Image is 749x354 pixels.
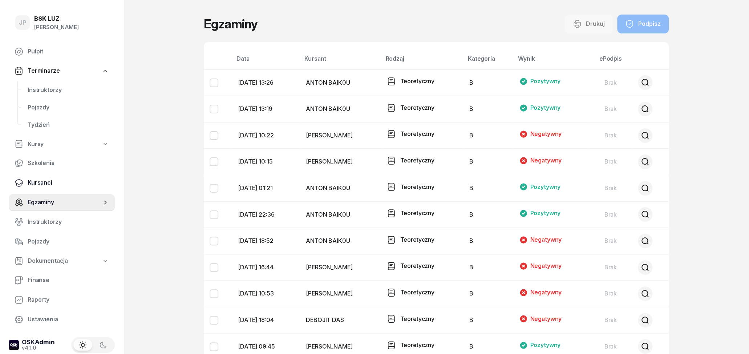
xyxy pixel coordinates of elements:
[519,103,560,113] div: Pozytywny
[9,340,19,350] img: logo-xs-dark@2x.png
[9,63,115,79] a: Terminarze
[306,290,352,297] a: [PERSON_NAME]
[28,120,109,130] span: Tydzień
[28,237,109,246] span: Pojazdy
[9,136,115,153] a: Kursy
[238,211,274,218] span: [DATE] 22:36
[595,342,627,351] div: Brak
[306,237,350,244] a: ANTON BAIK0U
[28,275,109,285] span: Finanse
[387,261,434,271] div: Teoretyczny
[238,316,274,323] span: [DATE] 18:04
[519,341,560,350] div: Pozytywny
[238,132,274,139] span: [DATE] 10:22
[463,228,514,254] td: B
[28,66,60,76] span: Terminarze
[387,103,434,113] div: Teoretyczny
[28,85,109,95] span: Instruktorzy
[28,217,109,227] span: Instruktorzy
[306,343,352,350] a: [PERSON_NAME]
[22,345,55,350] div: v4.1.0
[9,291,115,309] a: Raporty
[519,77,560,86] div: Pozytywny
[387,288,434,297] div: Teoretyczny
[387,77,434,86] div: Teoretyczny
[519,182,560,192] div: Pozytywny
[238,105,272,112] span: [DATE] 13:19
[28,140,44,149] span: Kursy
[232,54,300,69] th: Data
[28,158,109,168] span: Szkolenia
[22,339,55,345] div: OSKAdmin
[34,23,79,32] div: [PERSON_NAME]
[595,315,627,325] div: Brak
[387,209,434,218] div: Teoretyczny
[306,184,350,192] a: ANTON BAIK0U
[19,20,27,26] span: JP
[463,254,514,281] td: B
[238,158,272,165] span: [DATE] 10:15
[387,341,434,350] div: Teoretyczny
[463,54,514,69] th: Kategoria
[238,79,273,86] span: [DATE] 13:26
[238,184,272,192] span: [DATE] 01:21
[238,264,273,271] span: [DATE] 16:44
[589,54,632,69] th: ePodpis
[9,43,115,60] a: Pulpit
[519,129,562,139] div: Negatywny
[306,132,352,139] a: [PERSON_NAME]
[595,289,627,298] div: Brak
[22,116,115,134] a: Tydzień
[519,288,562,297] div: Negatywny
[463,281,514,307] td: B
[306,105,350,112] a: ANTON BAIK0U
[28,178,109,188] span: Kursanci
[595,131,627,140] div: Brak
[595,210,627,220] div: Brak
[28,198,102,207] span: Egzaminy
[9,154,115,172] a: Szkolenia
[387,129,434,139] div: Teoretyczny
[463,175,514,201] td: B
[9,233,115,250] a: Pojazdy
[387,156,434,165] div: Teoretyczny
[28,256,68,266] span: Dokumentacja
[306,264,352,271] a: [PERSON_NAME]
[463,69,514,96] td: B
[238,290,274,297] span: [DATE] 10:53
[513,54,588,69] th: Wynik
[9,253,115,269] a: Dokumentacja
[463,201,514,228] td: B
[22,81,115,99] a: Instruktorzy
[463,96,514,122] td: B
[595,78,627,88] div: Brak
[9,311,115,328] a: Ustawienia
[595,104,627,114] div: Brak
[519,209,560,218] div: Pozytywny
[28,295,109,305] span: Raporty
[306,211,350,218] a: ANTON BAIK0U
[595,157,627,166] div: Brak
[306,316,344,323] span: DEBOJIT DAS
[306,158,352,165] a: [PERSON_NAME]
[463,307,514,333] td: B
[306,79,350,86] a: ANTON BAIK0U
[28,315,109,324] span: Ustawienia
[463,149,514,175] td: B
[22,99,115,116] a: Pojazdy
[519,235,562,245] div: Negatywny
[387,182,434,192] div: Teoretyczny
[9,174,115,192] a: Kursanci
[9,271,115,289] a: Finanse
[9,194,115,211] a: Egzaminy
[34,16,79,22] div: BSK LUZ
